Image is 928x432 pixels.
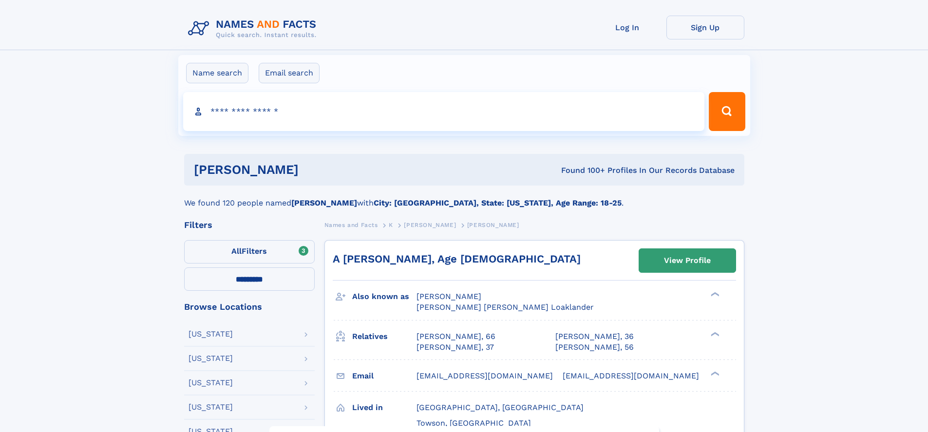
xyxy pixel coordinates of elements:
[563,371,699,380] span: [EMAIL_ADDRESS][DOMAIN_NAME]
[189,403,233,411] div: [US_STATE]
[588,16,666,39] a: Log In
[467,222,519,228] span: [PERSON_NAME]
[639,249,736,272] a: View Profile
[184,16,324,42] img: Logo Names and Facts
[352,288,417,305] h3: Also known as
[404,222,456,228] span: [PERSON_NAME]
[666,16,744,39] a: Sign Up
[189,330,233,338] div: [US_STATE]
[184,186,744,209] div: We found 120 people named with .
[259,63,320,83] label: Email search
[186,63,248,83] label: Name search
[389,222,393,228] span: K
[404,219,456,231] a: [PERSON_NAME]
[389,219,393,231] a: K
[291,198,357,207] b: [PERSON_NAME]
[194,164,430,176] h1: [PERSON_NAME]
[352,368,417,384] h3: Email
[417,302,594,312] span: [PERSON_NAME] [PERSON_NAME] Loaklander
[430,165,735,176] div: Found 100+ Profiles In Our Records Database
[417,371,553,380] span: [EMAIL_ADDRESS][DOMAIN_NAME]
[417,418,531,428] span: Towson, [GEOGRAPHIC_DATA]
[184,221,315,229] div: Filters
[708,331,720,337] div: ❯
[352,399,417,416] h3: Lived in
[708,291,720,298] div: ❯
[324,219,378,231] a: Names and Facts
[184,302,315,311] div: Browse Locations
[183,92,705,131] input: search input
[417,331,495,342] a: [PERSON_NAME], 66
[374,198,622,207] b: City: [GEOGRAPHIC_DATA], State: [US_STATE], Age Range: 18-25
[189,355,233,362] div: [US_STATE]
[333,253,581,265] a: A [PERSON_NAME], Age [DEMOGRAPHIC_DATA]
[189,379,233,387] div: [US_STATE]
[184,240,315,263] label: Filters
[231,246,242,256] span: All
[664,249,711,272] div: View Profile
[555,331,634,342] a: [PERSON_NAME], 36
[709,92,745,131] button: Search Button
[417,292,481,301] span: [PERSON_NAME]
[555,342,634,353] a: [PERSON_NAME], 56
[417,342,494,353] a: [PERSON_NAME], 37
[352,328,417,345] h3: Relatives
[417,403,584,412] span: [GEOGRAPHIC_DATA], [GEOGRAPHIC_DATA]
[708,370,720,376] div: ❯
